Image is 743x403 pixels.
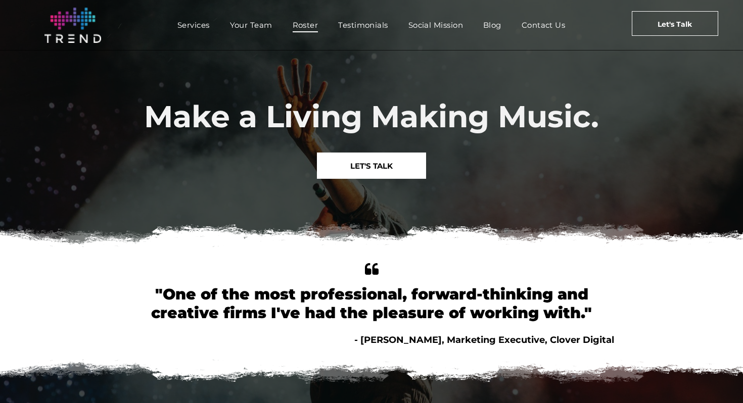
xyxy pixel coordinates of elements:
a: Testimonials [328,18,398,32]
span: - [PERSON_NAME], Marketing Executive, Clover Digital [354,334,614,345]
a: Contact Us [512,18,576,32]
iframe: Chat Widget [561,286,743,403]
a: Let's Talk [632,11,718,36]
a: Services [167,18,220,32]
img: logo [44,8,101,43]
a: Social Mission [398,18,473,32]
span: Make a Living Making Music. [144,98,599,135]
a: Blog [473,18,512,32]
a: Your Team [220,18,283,32]
a: Roster [283,18,329,32]
span: LET'S TALK [350,153,393,179]
span: Let's Talk [658,12,692,37]
span: Roster [293,18,318,32]
font: "One of the most professional, forward-thinking and creative firms I've had the pleasure of worki... [151,285,592,322]
a: LET'S TALK [317,153,426,179]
